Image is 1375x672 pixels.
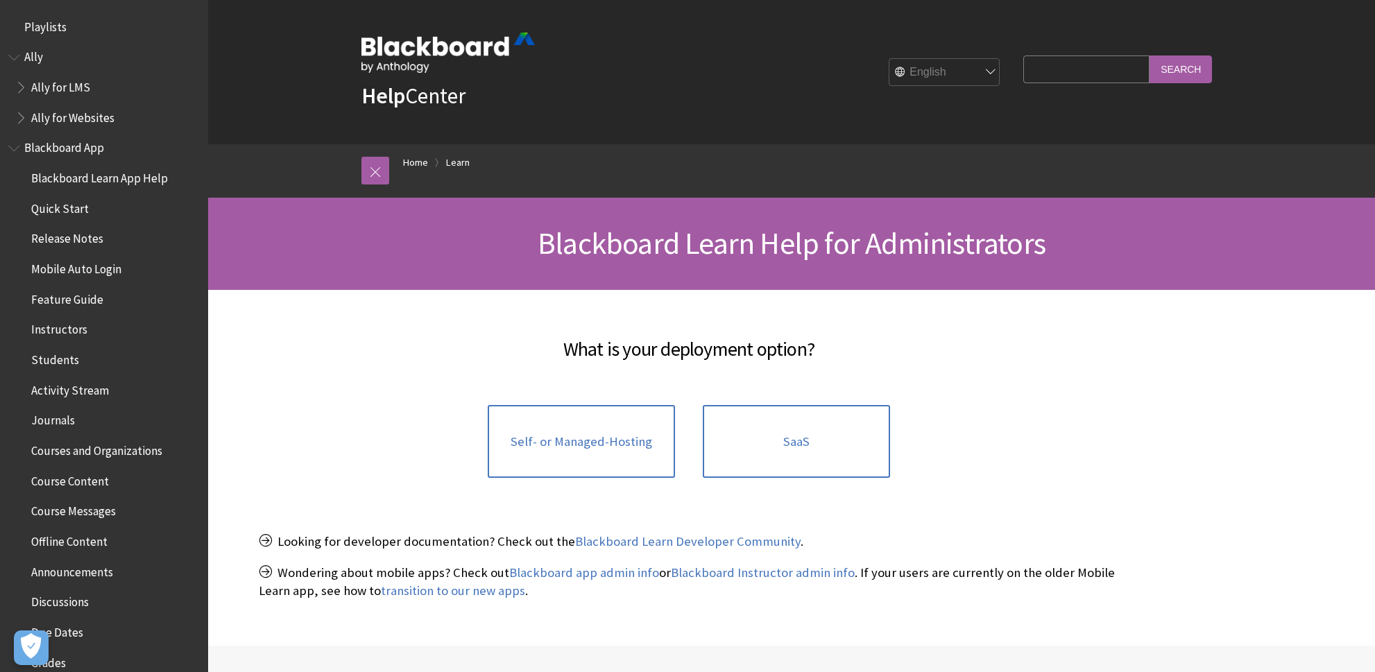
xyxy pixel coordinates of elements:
a: transition to our new apps [381,583,525,599]
span: Activity Stream [31,379,109,397]
a: Home [403,154,428,171]
button: Ouvrir le centre de préférences [14,630,49,665]
span: Announcements [31,560,113,579]
span: Blackboard App [24,137,104,155]
span: Due Dates [31,621,83,639]
span: Blackboard Learn Help for Administrators [538,224,1045,262]
h2: What is your deployment option? [259,318,1119,363]
span: Quick Start [31,197,89,216]
span: Discussions [31,590,89,609]
span: Students [31,348,79,367]
span: Release Notes [31,227,103,246]
span: Courses and Organizations [31,439,162,458]
strong: Help [361,82,405,110]
span: Feature Guide [31,288,103,307]
span: Course Messages [31,500,116,519]
nav: Book outline for Playlists [8,15,200,39]
nav: Book outline for Anthology Ally Help [8,46,200,130]
a: SaaS [703,405,890,479]
a: Self- or Managed-Hosting [488,405,675,479]
a: Blackboard Instructor admin info [671,565,855,581]
span: Blackboard Learn App Help [31,166,168,185]
a: HelpCenter [361,82,466,110]
span: Course Content [31,469,109,488]
a: Blackboard app admin info [509,565,659,581]
span: Grades [31,651,66,670]
span: Offline Content [31,530,108,549]
span: Journals [31,409,75,428]
p: Wondering about mobile apps? Check out or . If your users are currently on the older Mobile Learn... [259,564,1119,600]
input: Search [1150,55,1212,83]
p: Looking for developer documentation? Check out the . [259,533,1119,551]
span: Instructors [31,318,87,337]
span: SaaS [783,434,810,449]
span: Ally [24,46,43,64]
a: Blackboard Learn Developer Community [575,533,801,550]
span: Playlists [24,15,67,34]
img: Blackboard by Anthology [361,33,535,73]
a: Learn [446,154,470,171]
span: Ally for Websites [31,106,114,125]
span: Mobile Auto Login [31,257,121,276]
select: Site Language Selector [889,59,1000,87]
span: Self- or Managed-Hosting [511,434,652,449]
span: Ally for LMS [31,76,90,94]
